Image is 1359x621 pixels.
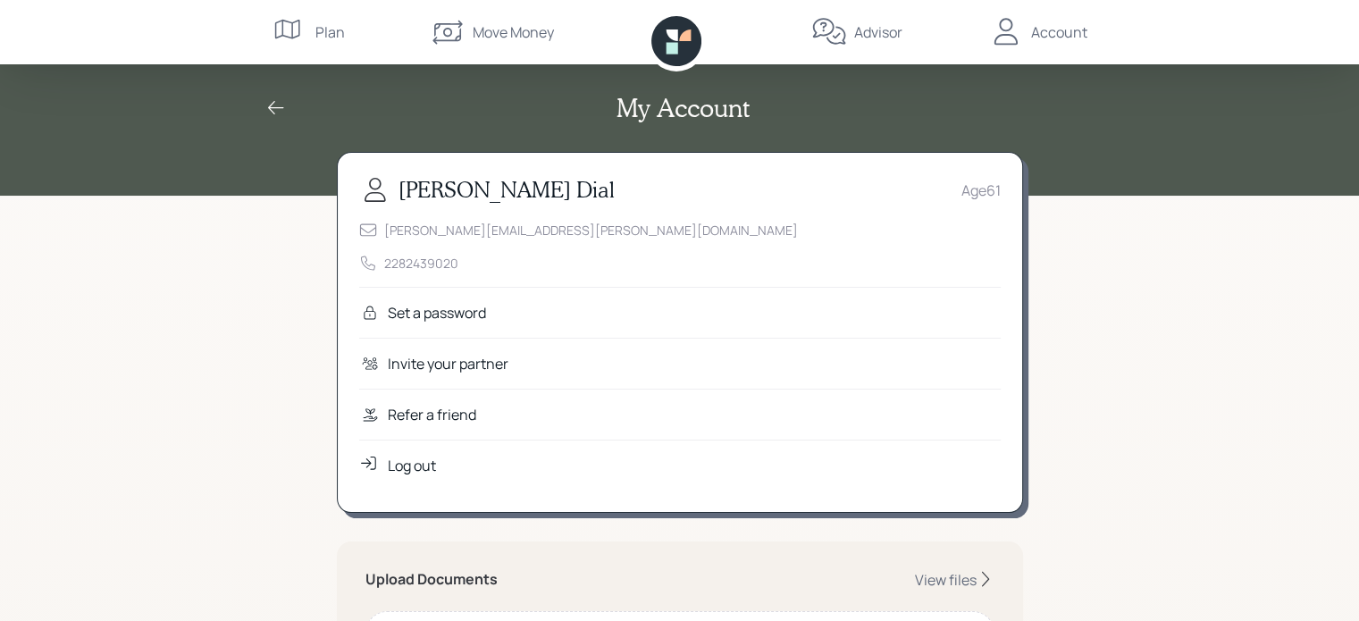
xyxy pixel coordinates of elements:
[398,177,615,203] h3: [PERSON_NAME] Dial
[315,21,345,43] div: Plan
[384,254,458,273] div: 2282439020
[388,353,508,374] div: Invite your partner
[854,21,902,43] div: Advisor
[384,221,798,239] div: [PERSON_NAME][EMAIL_ADDRESS][PERSON_NAME][DOMAIN_NAME]
[915,570,977,590] div: View files
[473,21,554,43] div: Move Money
[961,180,1001,201] div: Age 61
[388,302,486,323] div: Set a password
[617,93,750,123] h2: My Account
[1031,21,1087,43] div: Account
[388,404,476,425] div: Refer a friend
[365,571,498,588] h5: Upload Documents
[388,455,436,476] div: Log out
